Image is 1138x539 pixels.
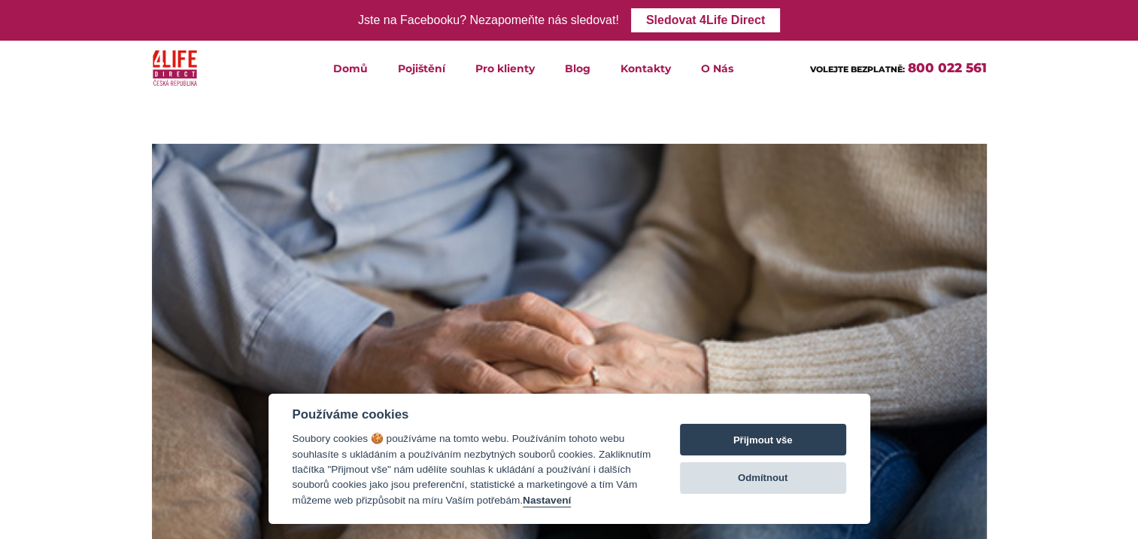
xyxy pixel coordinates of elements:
img: 4Life Direct Česká republika logo [153,47,198,90]
div: Jste na Facebooku? Nezapomeňte nás sledovat! [358,10,619,32]
div: Soubory cookies 🍪 používáme na tomto webu. Používáním tohoto webu souhlasíte s ukládáním a použív... [293,431,651,508]
button: Přijmout vše [680,424,846,455]
button: Odmítnout [680,462,846,494]
a: Sledovat 4Life Direct [631,8,780,32]
a: 800 022 561 [908,60,987,75]
span: VOLEJTE BEZPLATNĚ: [810,64,905,75]
div: Používáme cookies [293,407,651,422]
a: Domů [318,41,383,96]
a: Blog [550,41,605,96]
button: Nastavení [523,495,571,507]
a: Kontakty [605,41,686,96]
